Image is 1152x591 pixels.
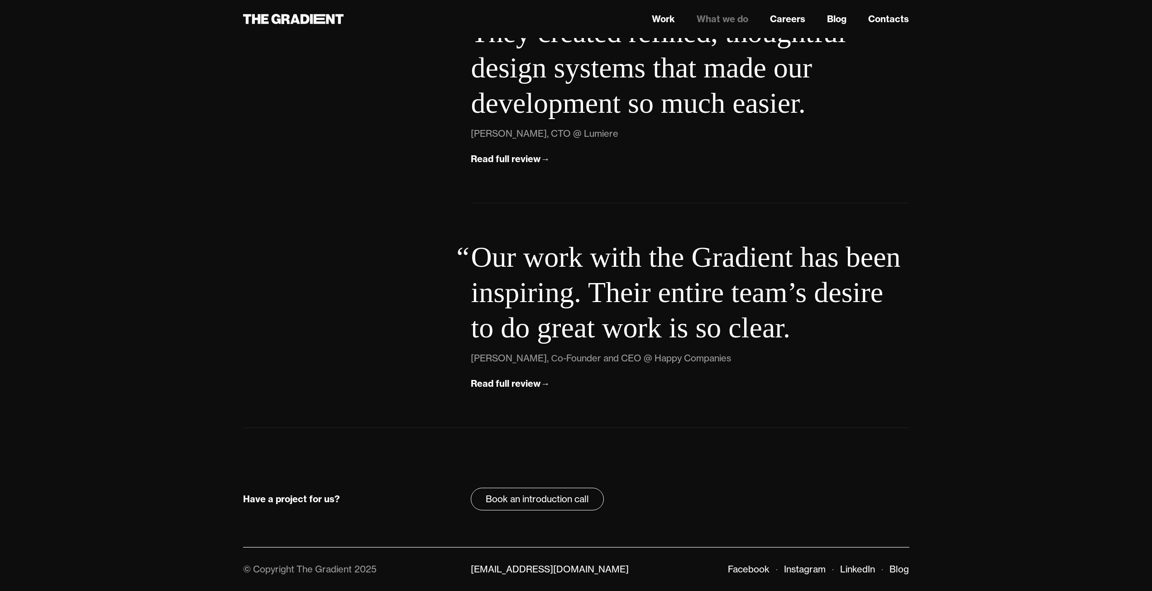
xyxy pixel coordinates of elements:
div: → [540,378,550,389]
a: Book an introduction call [471,488,604,510]
div: © Copyright The Gradient [243,563,352,575]
a: Instagram [784,563,826,575]
a: Contacts [868,12,909,26]
blockquote: Our work with the Gradient has been inspiring. Their entire team’s desire to do great work is so ... [471,240,909,346]
a: Blog [889,563,909,575]
div: Read full review [471,153,540,165]
div: [PERSON_NAME], CTO @ Lumiere [471,126,618,141]
div: → [540,153,550,165]
a: Read full review→ [471,376,550,391]
a: Facebook [728,563,770,575]
a: Blog [827,12,846,26]
div: 2025 [354,563,377,575]
div: Read full review [471,378,540,389]
blockquote: They created refined, thoughtful design systems that made our development so much easier. [471,15,909,121]
a: Read full review→ [471,152,550,167]
a: What we do [697,12,748,26]
div: [PERSON_NAME], Сo-Founder and CEO @ Happy Companies [471,351,731,365]
a: Careers [770,12,805,26]
a: [EMAIL_ADDRESS][DOMAIN_NAME] [471,563,629,575]
a: LinkedIn [840,563,875,575]
strong: Have a project for us? [243,493,340,505]
a: Work [652,12,675,26]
